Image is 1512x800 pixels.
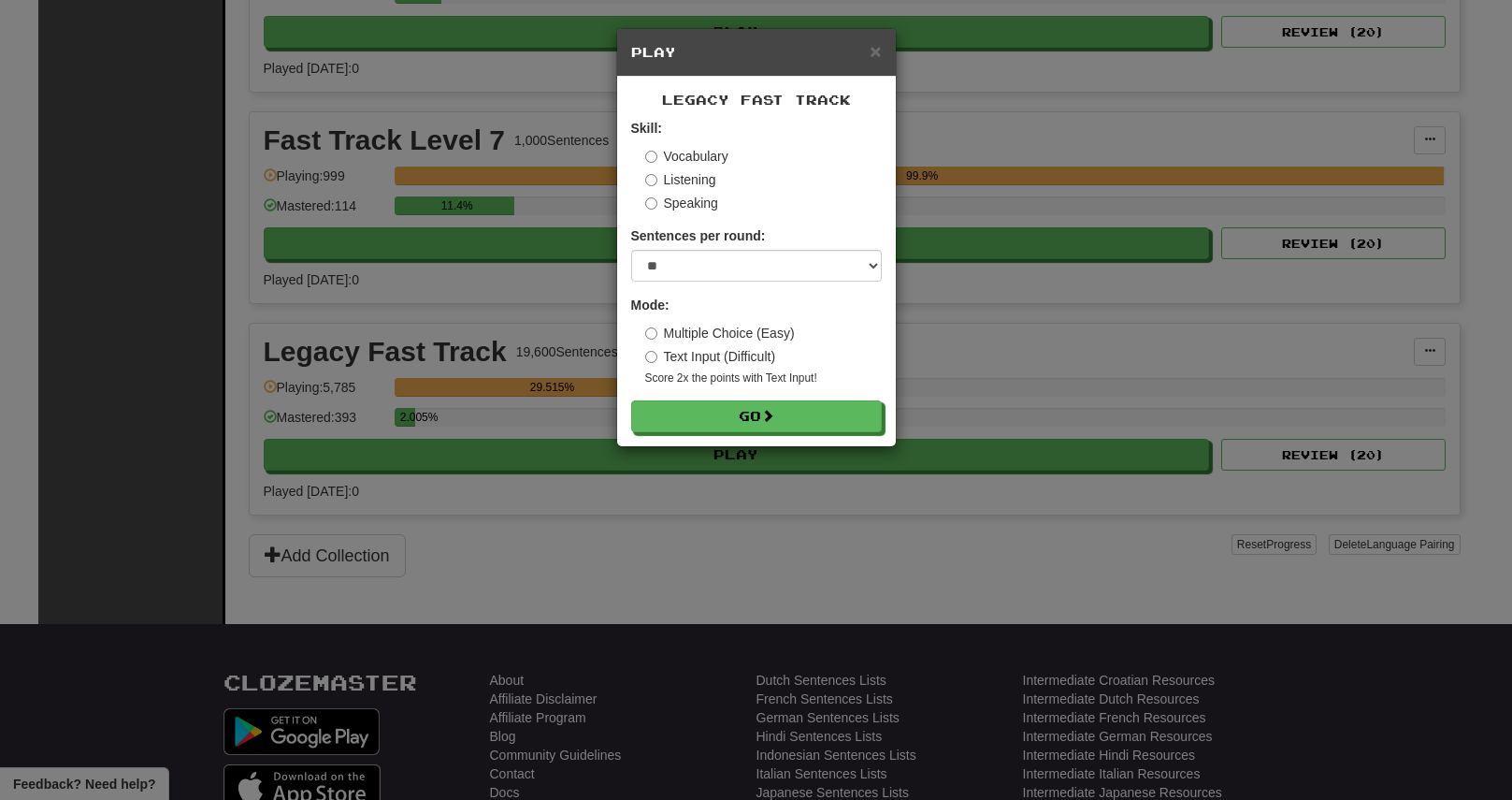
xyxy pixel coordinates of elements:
span: Legacy Fast Track [662,92,851,108]
input: Speaking [645,197,657,210]
input: Multiple Choice (Easy) [645,327,657,340]
span: × [870,40,881,62]
strong: Skill: [631,121,662,136]
input: Vocabulary [645,151,657,163]
label: Listening [645,170,716,189]
button: Go [631,400,882,432]
strong: Mode: [631,298,670,313]
label: Multiple Choice (Easy) [645,324,795,342]
label: Text Input (Difficult) [645,347,776,366]
input: Listening [645,174,657,186]
label: Sentences per round: [631,226,766,245]
h5: Play [631,43,882,62]
button: Close [870,41,881,61]
small: Score 2x the points with Text Input ! [645,371,882,386]
label: Vocabulary [645,147,728,166]
input: Text Input (Difficult) [645,351,657,363]
label: Speaking [645,194,718,212]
